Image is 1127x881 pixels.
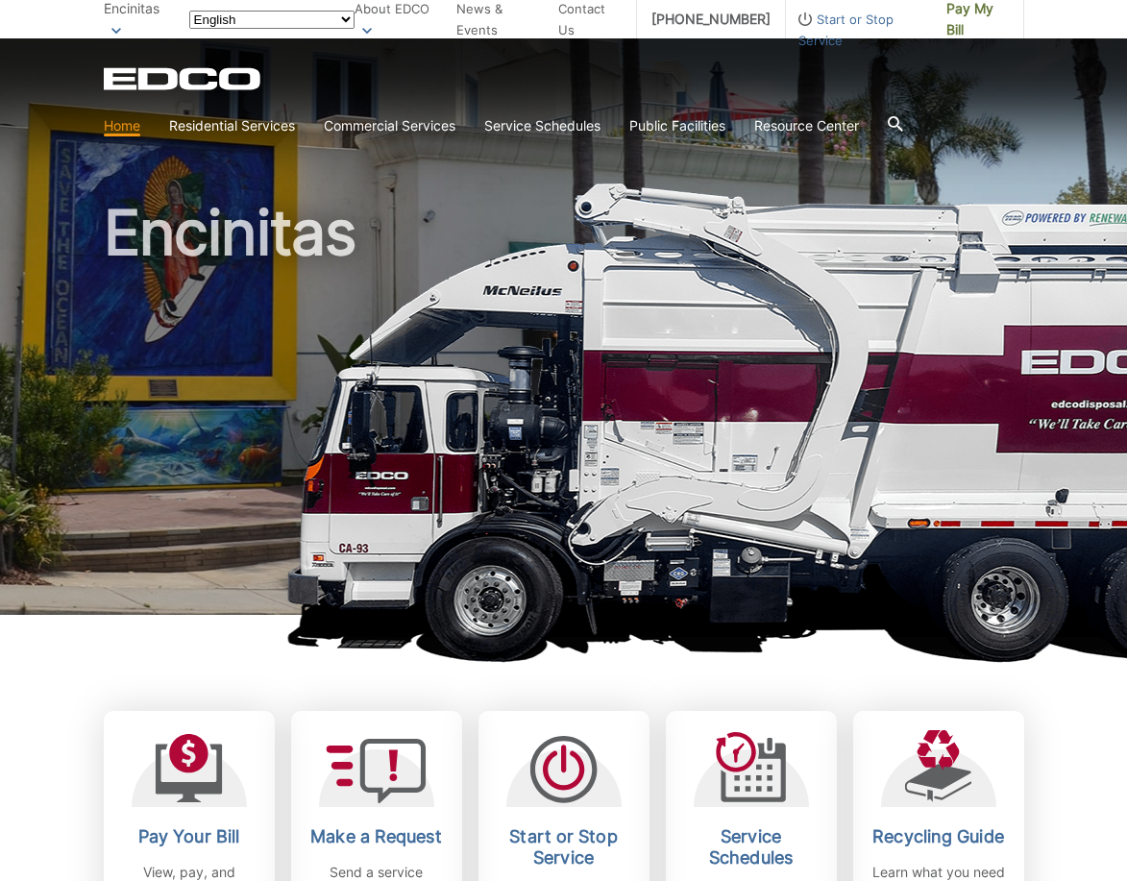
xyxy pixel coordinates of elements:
[104,202,1024,624] h1: Encinitas
[680,826,822,869] h2: Service Schedules
[868,826,1010,847] h2: Recycling Guide
[324,115,455,136] a: Commercial Services
[493,826,635,869] h2: Start or Stop Service
[104,115,140,136] a: Home
[629,115,725,136] a: Public Facilities
[169,115,295,136] a: Residential Services
[306,826,448,847] h2: Make a Request
[189,11,355,29] select: Select a language
[484,115,600,136] a: Service Schedules
[118,826,260,847] h2: Pay Your Bill
[754,115,859,136] a: Resource Center
[104,67,263,90] a: EDCD logo. Return to the homepage.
